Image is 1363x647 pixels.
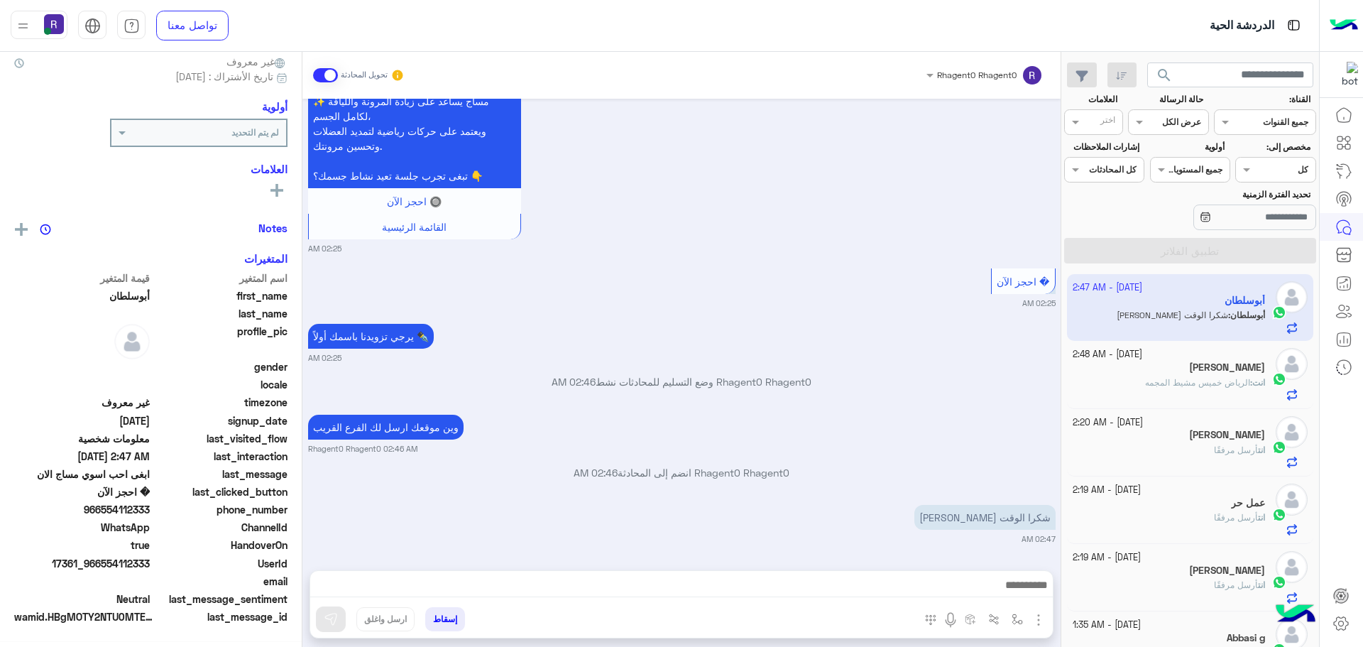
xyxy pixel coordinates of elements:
[1276,348,1308,380] img: defaultAdmin.png
[1276,484,1308,516] img: defaultAdmin.png
[1130,93,1203,106] label: حالة الرسالة
[1100,114,1117,130] div: اختر
[14,377,150,392] span: null
[1276,551,1308,583] img: defaultAdmin.png
[231,127,279,138] b: لم يتم التحديد
[14,449,150,464] span: 2025-09-20T23:47:13.4657649Z
[308,243,341,254] small: 02:25 AM
[153,288,288,303] span: first_name
[153,324,288,357] span: profile_pic
[341,70,388,81] small: تحويل المحادثة
[1006,607,1029,631] button: select flow
[308,465,1056,480] p: Rhagent0 Rhagent0 انضم إلى المحادثة
[226,54,288,69] span: غير معروف
[1030,611,1047,629] img: send attachment
[1271,590,1320,640] img: hulul-logo.png
[552,376,596,388] span: 02:46 AM
[153,574,288,589] span: email
[153,395,288,410] span: timezone
[959,607,982,631] button: create order
[14,395,150,410] span: غير معروف
[308,443,417,455] small: Rhagent0 Rhagent0 02:46 AM
[925,614,936,626] img: make a call
[356,607,415,631] button: ارسل واغلق
[1214,512,1258,523] span: أرسل مرفقًا
[1214,445,1258,455] span: أرسل مرفقًا
[1073,484,1141,497] small: [DATE] - 2:19 AM
[156,11,229,40] a: تواصل معنا
[14,484,150,499] span: � احجز الآن
[15,223,28,236] img: add
[262,100,288,113] h6: أولوية
[308,44,521,188] p: 21/9/2025, 2:25 AM
[258,222,288,234] h6: Notes
[1258,512,1265,523] span: انت
[1073,348,1142,361] small: [DATE] - 2:48 AM
[14,556,150,571] span: 17361_966554112333
[1332,62,1358,87] img: 322853014244696
[153,502,288,517] span: phone_number
[1272,440,1286,455] img: WhatsApp
[942,611,959,629] img: send voice note
[1285,16,1303,34] img: tab
[40,224,51,235] img: notes
[988,614,1000,625] img: Trigger scenario
[153,359,288,374] span: gender
[1237,141,1310,153] label: مخصص إلى:
[1073,619,1141,632] small: [DATE] - 1:35 AM
[1272,372,1286,386] img: WhatsApp
[153,449,288,464] span: last_interaction
[1258,445,1265,455] span: انت
[14,538,150,553] span: true
[1145,377,1250,388] span: الرياض خميس مشيط المجمه
[425,607,465,631] button: إسقاط
[124,18,140,34] img: tab
[914,505,1056,530] p: 21/9/2025, 2:47 AM
[382,221,447,233] span: القائمة الرئيسية
[1012,614,1023,625] img: select flow
[153,520,288,535] span: ChannelId
[153,413,288,428] span: signup_date
[153,431,288,446] span: last_visited_flow
[1147,62,1182,93] button: search
[14,520,150,535] span: 2
[14,288,150,303] span: أبوسلطان
[159,609,288,624] span: last_message_id
[153,467,288,482] span: last_message
[965,614,976,625] img: create order
[1330,11,1358,40] img: Logo
[1272,575,1286,589] img: WhatsApp
[14,413,150,428] span: 2025-09-20T23:20:04.51Z
[14,163,288,175] h6: العلامات
[1151,188,1310,201] label: تحديد الفترة الزمنية
[153,306,288,321] span: last_name
[14,467,150,482] span: ابغى احب اسوي مساج الان
[308,324,434,349] p: 21/9/2025, 2:25 AM
[1216,93,1311,106] label: القناة:
[14,609,156,624] span: wamid.HBgMOTY2NTU0MTEyMzMzFQIAEhgUM0E2NzFCMEI4MTc2NTU3MzFFMkUA
[175,69,273,84] span: تاريخ الأشتراك : [DATE]
[308,352,341,364] small: 02:25 AM
[937,70,1017,80] span: Rhagent0 Rhagent0
[244,252,288,265] h6: المتغيرات
[1276,416,1308,448] img: defaultAdmin.png
[1252,377,1265,388] span: انت
[14,271,150,286] span: قيمة المتغير
[114,324,150,359] img: defaultAdmin.png
[1066,93,1117,106] label: العلامات
[1189,565,1265,577] h5: Mahmoud Dais
[153,592,288,607] span: last_message_sentiment
[153,484,288,499] span: last_clicked_button
[1227,632,1265,644] h5: Abbasi g
[1073,551,1141,565] small: [DATE] - 2:19 AM
[1210,16,1274,36] p: الدردشة الحية
[997,276,1049,288] span: � احجز الآن
[1022,298,1056,309] small: 02:25 AM
[1151,141,1225,153] label: أولوية
[14,592,150,607] span: 0
[14,502,150,517] span: 966554112333
[84,18,101,34] img: tab
[1258,580,1265,590] span: انت
[308,415,464,440] p: 21/9/2025, 2:46 AM
[982,607,1006,631] button: Trigger scenario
